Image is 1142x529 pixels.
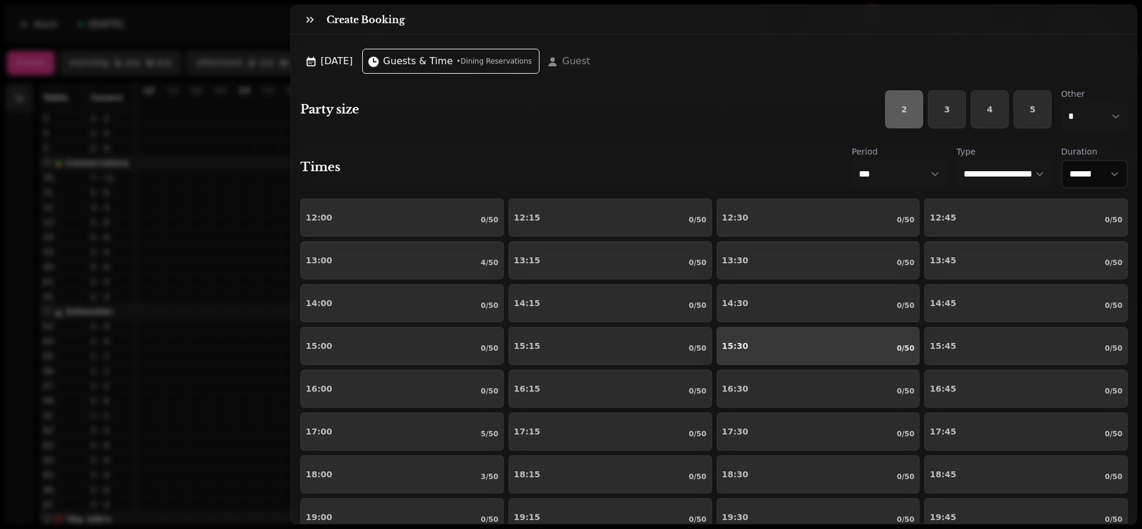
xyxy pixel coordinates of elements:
[897,215,914,225] p: 0/50
[481,258,498,267] p: 4/50
[514,385,541,393] p: 16:15
[924,370,1128,408] button: 16:450/50
[722,299,749,307] p: 14:30
[1105,386,1122,396] p: 0/50
[1105,301,1122,310] p: 0/50
[514,513,541,521] p: 19:15
[689,344,706,353] p: 0/50
[306,513,332,521] p: 19:00
[717,241,920,279] button: 13:300/50
[514,299,541,307] p: 14:15
[514,213,541,222] p: 12:15
[852,146,947,158] label: Period
[300,455,504,493] button: 18:003/50
[481,386,498,396] p: 0/50
[306,213,332,222] p: 12:00
[481,472,498,481] p: 3/50
[306,470,332,478] p: 18:00
[481,429,498,439] p: 5/50
[722,342,749,350] p: 15:30
[1105,344,1122,353] p: 0/50
[300,327,504,365] button: 15:000/50
[1105,215,1122,225] p: 0/50
[717,455,920,493] button: 18:300/50
[383,54,453,68] span: Guests & Time
[689,429,706,439] p: 0/50
[306,299,332,307] p: 14:00
[971,90,1009,128] button: 4
[928,90,966,128] button: 3
[481,515,498,524] p: 0/50
[306,385,332,393] p: 16:00
[481,344,498,353] p: 0/50
[300,370,504,408] button: 16:000/50
[930,342,956,350] p: 15:45
[481,301,498,310] p: 0/50
[300,159,340,175] h2: Times
[1061,88,1128,100] label: Other
[717,370,920,408] button: 16:300/50
[514,427,541,436] p: 17:15
[1105,258,1122,267] p: 0/50
[300,284,504,322] button: 14:000/50
[689,472,706,481] p: 0/50
[885,90,923,128] button: 2
[689,258,706,267] p: 0/50
[924,241,1128,279] button: 13:450/50
[717,327,920,365] button: 15:300/50
[562,54,590,68] span: Guest
[956,146,1052,158] label: Type
[722,385,749,393] p: 16:30
[924,199,1128,237] button: 12:450/50
[924,284,1128,322] button: 14:450/50
[717,413,920,451] button: 17:300/50
[897,429,914,439] p: 0/50
[509,327,712,365] button: 15:150/50
[306,342,332,350] p: 15:00
[930,427,956,436] p: 17:45
[509,370,712,408] button: 16:150/50
[924,413,1128,451] button: 17:450/50
[321,54,353,68] span: [DATE]
[1061,146,1128,158] label: Duration
[897,386,914,396] p: 0/50
[897,258,914,267] p: 0/50
[930,385,956,393] p: 16:45
[897,515,914,524] p: 0/50
[981,105,999,114] span: 4
[300,413,504,451] button: 17:005/50
[300,199,504,237] button: 12:000/50
[930,299,956,307] p: 14:45
[895,105,913,114] span: 2
[327,12,410,27] h3: Create Booking
[930,513,956,521] p: 19:45
[1014,90,1052,128] button: 5
[509,284,712,322] button: 14:150/50
[509,455,712,493] button: 18:150/50
[722,256,749,264] p: 13:30
[722,513,749,521] p: 19:30
[924,455,1128,493] button: 18:450/50
[1105,515,1122,524] p: 0/50
[722,427,749,436] p: 17:30
[924,327,1128,365] button: 15:450/50
[300,241,504,279] button: 13:004/50
[930,470,956,478] p: 18:45
[930,213,956,222] p: 12:45
[481,215,498,225] p: 0/50
[291,101,359,118] h2: Party size
[456,56,532,66] span: • Dining Reservations
[897,301,914,310] p: 0/50
[514,470,541,478] p: 18:15
[509,241,712,279] button: 13:150/50
[930,256,956,264] p: 13:45
[717,199,920,237] button: 12:300/50
[509,413,712,451] button: 17:150/50
[722,470,749,478] p: 18:30
[514,342,541,350] p: 15:15
[1024,105,1041,114] span: 5
[897,344,914,353] p: 0/50
[514,256,541,264] p: 13:15
[689,386,706,396] p: 0/50
[722,213,749,222] p: 12:30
